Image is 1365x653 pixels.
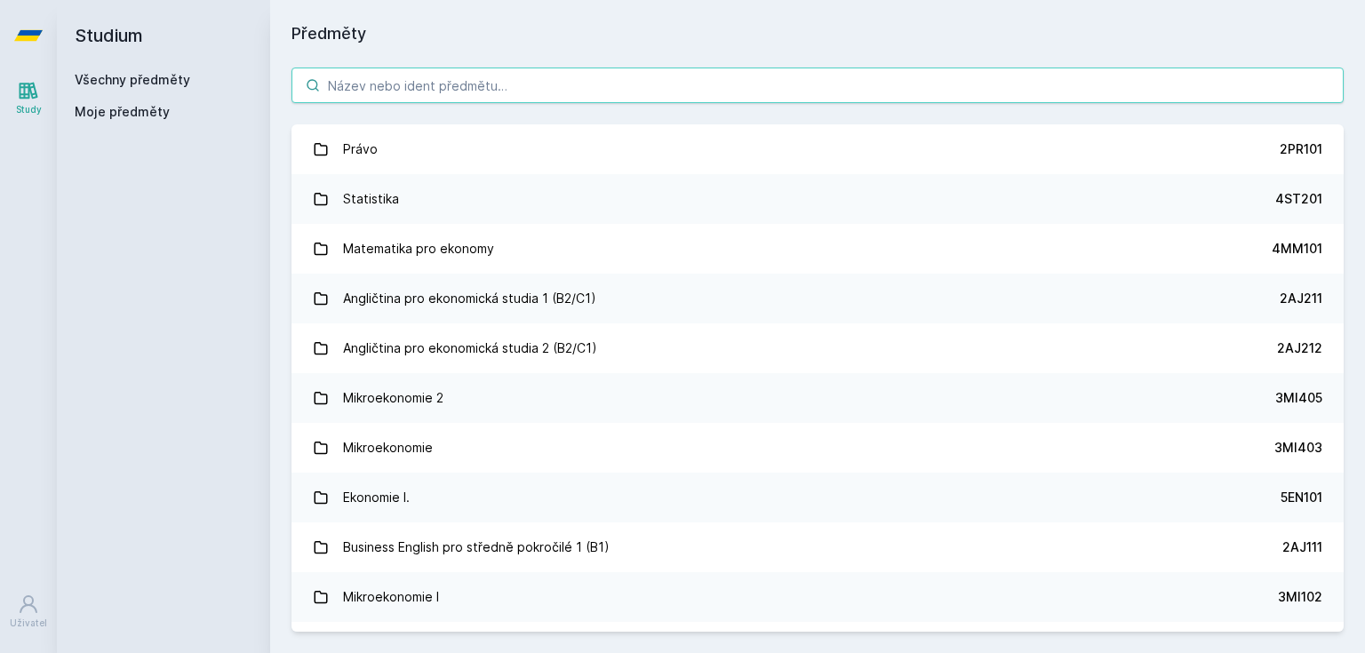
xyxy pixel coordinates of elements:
[1274,439,1322,457] div: 3MI403
[343,281,596,316] div: Angličtina pro ekonomická studia 1 (B2/C1)
[1277,339,1322,357] div: 2AJ212
[1282,538,1322,556] div: 2AJ111
[291,124,1344,174] a: Právo 2PR101
[343,181,399,217] div: Statistika
[343,131,378,167] div: Právo
[343,231,494,267] div: Matematika pro ekonomy
[343,530,610,565] div: Business English pro středně pokročilé 1 (B1)
[75,103,170,121] span: Moje předměty
[291,174,1344,224] a: Statistika 4ST201
[16,103,42,116] div: Study
[1280,290,1322,307] div: 2AJ211
[1278,588,1322,606] div: 3MI102
[343,330,597,366] div: Angličtina pro ekonomická studia 2 (B2/C1)
[291,68,1344,103] input: Název nebo ident předmětu…
[75,72,190,87] a: Všechny předměty
[343,430,433,466] div: Mikroekonomie
[1272,240,1322,258] div: 4MM101
[291,224,1344,274] a: Matematika pro ekonomy 4MM101
[291,21,1344,46] h1: Předměty
[291,373,1344,423] a: Mikroekonomie 2 3MI405
[291,323,1344,373] a: Angličtina pro ekonomická studia 2 (B2/C1) 2AJ212
[343,579,439,615] div: Mikroekonomie I
[343,480,410,515] div: Ekonomie I.
[291,473,1344,522] a: Ekonomie I. 5EN101
[1281,489,1322,506] div: 5EN101
[1275,190,1322,208] div: 4ST201
[10,617,47,630] div: Uživatel
[1280,140,1322,158] div: 2PR101
[4,585,53,639] a: Uživatel
[291,522,1344,572] a: Business English pro středně pokročilé 1 (B1) 2AJ111
[1275,389,1322,407] div: 3MI405
[291,423,1344,473] a: Mikroekonomie 3MI403
[291,274,1344,323] a: Angličtina pro ekonomická studia 1 (B2/C1) 2AJ211
[291,572,1344,622] a: Mikroekonomie I 3MI102
[343,380,443,416] div: Mikroekonomie 2
[4,71,53,125] a: Study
